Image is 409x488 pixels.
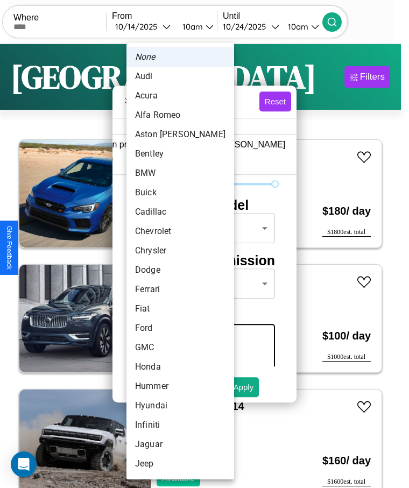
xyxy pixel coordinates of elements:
[126,86,234,105] li: Acura
[126,299,234,319] li: Fiat
[126,280,234,299] li: Ferrari
[126,415,234,435] li: Infiniti
[126,125,234,144] li: Aston [PERSON_NAME]
[126,67,234,86] li: Audi
[126,260,234,280] li: Dodge
[126,183,234,202] li: Buick
[126,454,234,473] li: Jeep
[126,396,234,415] li: Hyundai
[5,226,13,270] div: Give Feedback
[126,222,234,241] li: Chevrolet
[135,51,156,63] em: None
[126,319,234,338] li: Ford
[126,144,234,164] li: Bentley
[11,451,37,477] div: Open Intercom Messenger
[126,164,234,183] li: BMW
[126,105,234,125] li: Alfa Romeo
[126,377,234,396] li: Hummer
[126,241,234,260] li: Chrysler
[126,202,234,222] li: Cadillac
[126,338,234,357] li: GMC
[126,357,234,377] li: Honda
[126,435,234,454] li: Jaguar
